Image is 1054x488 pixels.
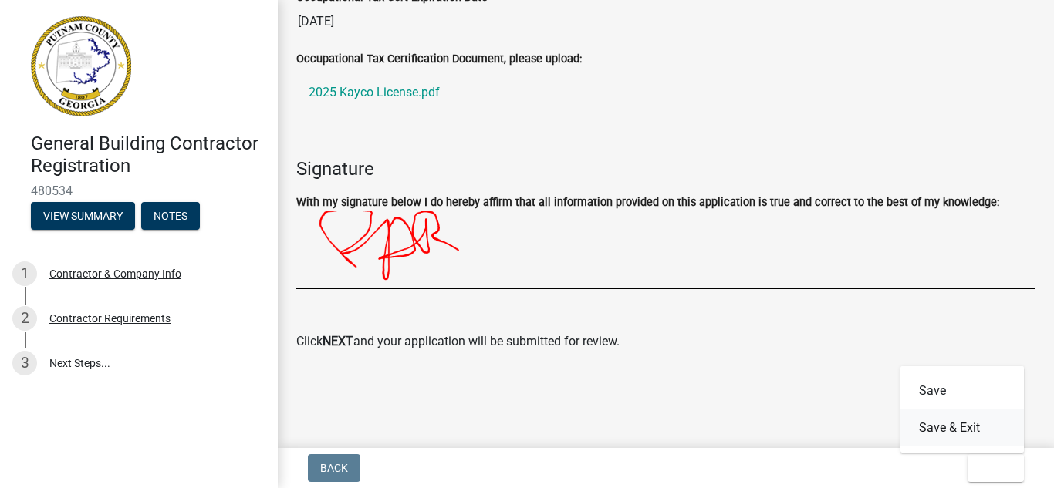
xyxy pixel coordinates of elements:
h4: General Building Contractor Registration [31,133,265,177]
div: Contractor Requirements [49,313,171,324]
div: Exit [900,366,1024,453]
button: Back [308,454,360,482]
h4: Signature [296,158,1035,180]
span: Exit [980,462,1002,474]
label: With my signature below I do hereby affirm that all information provided on this application is t... [296,197,999,208]
wm-modal-confirm: Notes [141,210,200,223]
a: 2025 Kayco License.pdf [296,74,1035,111]
button: Exit [968,454,1024,482]
strong: NEXT [323,334,353,348]
button: Save [900,372,1024,409]
div: 1 [12,261,37,286]
span: Back [320,462,348,474]
button: View Summary [31,202,135,230]
wm-modal-confirm: Summary [31,210,135,223]
div: Contractor & Company Info [49,268,181,279]
button: Notes [141,202,200,230]
div: 2 [12,306,37,331]
span: 480534 [31,183,247,198]
img: +uZJbXAAAABklEQVQDAGPtnKrVPP+QAAAAAElFTkSuQmCC [296,211,798,288]
button: Save & Exit [900,409,1024,446]
label: Occupational Tax Certification Document, please upload: [296,54,582,65]
img: Putnam County, Georgia [31,16,131,116]
p: Click and your application will be submitted for review. [296,332,1035,351]
div: 3 [12,351,37,375]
